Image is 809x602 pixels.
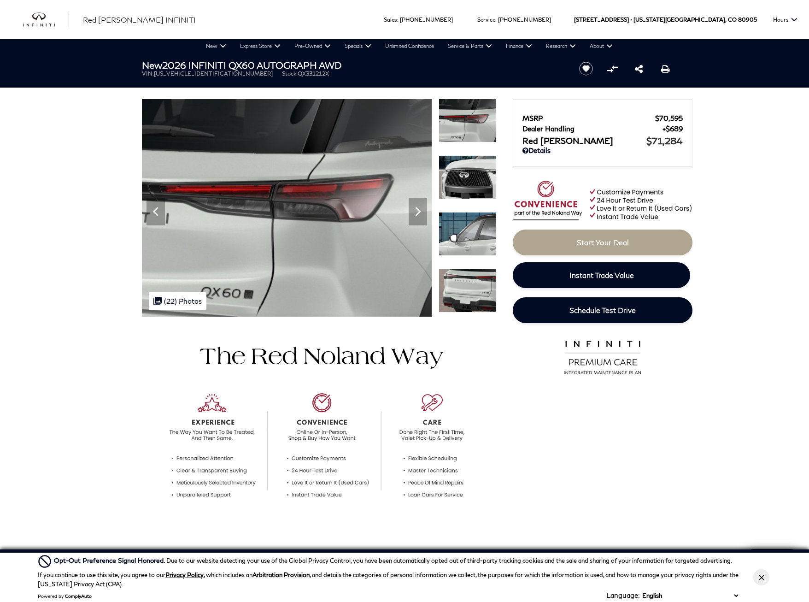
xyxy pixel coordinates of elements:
img: New 2026 2T RAD WHT INFINITI AUTOGRAPH AWD image 11 [439,99,497,142]
div: (22) Photos [149,292,206,310]
a: [PHONE_NUMBER] [498,16,551,23]
a: Schedule Test Drive [513,297,692,323]
span: Opt-Out Preference Signal Honored . [54,556,166,564]
a: Service & Parts [441,39,499,53]
span: $71,284 [646,135,683,146]
span: Dealer Handling [522,124,662,133]
span: [US_VEHICLE_IDENTIFICATION_NUMBER] [154,70,273,77]
img: New 2026 2T RAD WHT INFINITI AUTOGRAPH AWD image 11 [142,99,432,317]
span: Service [477,16,495,23]
span: QX331212X [298,70,329,77]
span: : [495,16,497,23]
img: New 2026 2T RAD WHT INFINITI AUTOGRAPH AWD image 13 [439,212,497,256]
a: Specials [338,39,378,53]
h1: 2026 INFINITI QX60 AUTOGRAPH AWD [142,60,563,70]
div: Language: [606,592,640,599]
span: : [397,16,399,23]
span: MSRP [522,114,655,122]
a: MSRP $70,595 [522,114,683,122]
a: Red [PERSON_NAME] INFINITI [83,14,196,25]
select: Language Select [640,591,740,600]
a: Research [539,39,583,53]
iframe: YouTube video player [513,382,692,527]
div: Powered by [38,593,92,599]
a: Red [PERSON_NAME] $71,284 [522,135,683,146]
button: Compare Vehicle [605,62,619,76]
a: Live Chat [742,549,802,572]
a: [PHONE_NUMBER] [400,16,453,23]
a: Unlimited Confidence [378,39,441,53]
span: Red [PERSON_NAME] [522,136,646,146]
img: New 2026 2T RAD WHT INFINITI AUTOGRAPH AWD image 14 [439,269,497,313]
button: Close Button [753,569,769,585]
span: Instant Trade Value [569,271,634,279]
div: Next [409,198,427,225]
a: Share this New 2026 INFINITI QX60 AUTOGRAPH AWD [635,63,643,74]
a: Express Store [233,39,287,53]
a: Dealer Handling $689 [522,124,683,133]
span: Stock: [282,70,298,77]
a: Instant Trade Value [513,262,690,288]
a: Start Your Deal [513,230,692,255]
span: $70,595 [655,114,683,122]
span: Start Your Deal [577,238,629,247]
a: About [583,39,620,53]
img: infinitipremiumcare.png [558,338,648,375]
div: Due to our website detecting your use of the Global Privacy Control, you have been automatically ... [54,555,732,566]
strong: New [142,59,162,71]
span: Sales [384,16,397,23]
a: Finance [499,39,539,53]
a: Details [522,146,683,154]
nav: Main Navigation [199,39,620,53]
span: VIN: [142,70,154,77]
span: Red [PERSON_NAME] INFINITI [83,15,196,24]
div: Previous [147,198,165,225]
a: Pre-Owned [287,39,338,53]
a: infiniti [23,12,69,27]
p: If you continue to use this site, you agree to our , which includes an , and details the categori... [38,571,739,588]
a: New [199,39,233,53]
a: [STREET_ADDRESS] • [US_STATE][GEOGRAPHIC_DATA], CO 80905 [574,16,757,23]
span: Schedule Test Drive [569,306,636,314]
img: INFINITI [23,12,69,27]
img: New 2026 2T RAD WHT INFINITI AUTOGRAPH AWD image 12 [439,155,497,199]
a: Privacy Policy [165,571,204,578]
button: Save vehicle [576,61,596,76]
span: $689 [662,124,683,133]
a: Print this New 2026 INFINITI QX60 AUTOGRAPH AWD [661,63,670,74]
a: ComplyAuto [65,593,92,599]
strong: Arbitration Provision [252,571,310,578]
